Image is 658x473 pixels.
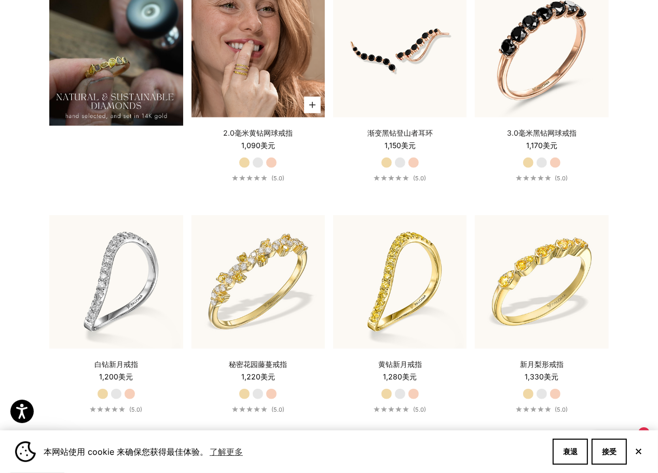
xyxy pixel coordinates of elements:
[94,359,138,370] a: 白钻新月戒指
[525,372,559,381] font: 1,330美元
[374,406,409,412] div: 5.0 星（满分 5.0 星）
[516,406,568,413] a: 5.0 星（满分 5.0 星）(5.0)
[229,359,287,370] a: 秘密花园藤蔓戒指
[223,128,293,137] font: 2.0毫米黄钻网球戒指
[520,359,564,370] a: 新月梨形戒指
[241,372,275,381] font: 1,220美元
[385,141,416,150] font: 1,150美元
[413,175,426,182] font: (5.0)
[223,128,293,138] a: 2.0毫米黄钻网球戒指
[367,128,433,138] a: 渐变黑钻登山者耳环
[232,406,284,413] a: 5.0 星（满分 5.0 星）(5.0)
[374,175,426,182] a: 5.0 星（满分 5.0 星）(5.0)
[374,175,409,181] div: 5.0 星（满分 5.0 星）
[602,447,616,456] font: 接受
[563,447,578,456] font: 衰退
[553,439,588,465] button: 衰退
[271,406,284,413] font: (5.0)
[210,446,243,457] font: 了解更多
[507,128,577,137] font: 3.0毫米黑钻网球戒指
[241,141,275,150] font: 1,090美元
[475,215,608,349] img: #黄金
[90,406,125,412] div: 5.0 星（满分 5.0 星）
[526,141,557,150] font: 1,170美元
[383,372,417,381] font: 1,280美元
[516,175,568,182] a: 5.0 星（满分 5.0 星）(5.0)
[271,175,284,182] font: (5.0)
[191,215,325,349] img: #黄金
[635,446,643,457] font: ✕
[232,406,267,412] div: 5.0 星（满分 5.0 星）
[378,359,422,370] a: 黄钻新月戒指
[413,406,426,413] font: (5.0)
[232,175,267,181] div: 5.0 星（满分 5.0 星）
[90,406,142,413] a: 5.0 星（满分 5.0 星）(5.0)
[555,406,568,413] font: (5.0)
[635,449,643,455] button: 关闭
[516,175,551,181] div: 5.0 星（满分 5.0 星）
[333,215,467,349] img: #黄金
[374,406,426,413] a: 5.0 星（满分 5.0 星）(5.0)
[592,439,627,465] button: 接受
[555,175,568,182] font: (5.0)
[94,360,138,369] font: 白钻新月戒指
[49,215,183,349] img: #白金
[129,406,142,413] font: (5.0)
[232,175,284,182] a: 5.0 星（满分 5.0 星）(5.0)
[367,128,433,137] font: 渐变黑钻登山者耳环
[507,128,577,138] a: 3.0毫米黑钻网球戒指
[44,446,208,457] font: 本网站使用 cookie 来确保您获得最佳体验。
[15,441,36,462] img: Cookie 横幅
[516,406,551,412] div: 5.0 星（满分 5.0 星）
[99,372,133,381] font: 1,200美元
[229,360,287,369] font: 秘密花园藤蔓戒指
[208,444,244,459] a: 了解更多
[520,360,564,369] font: 新月梨形戒指
[378,360,422,369] font: 黄钻新月戒指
